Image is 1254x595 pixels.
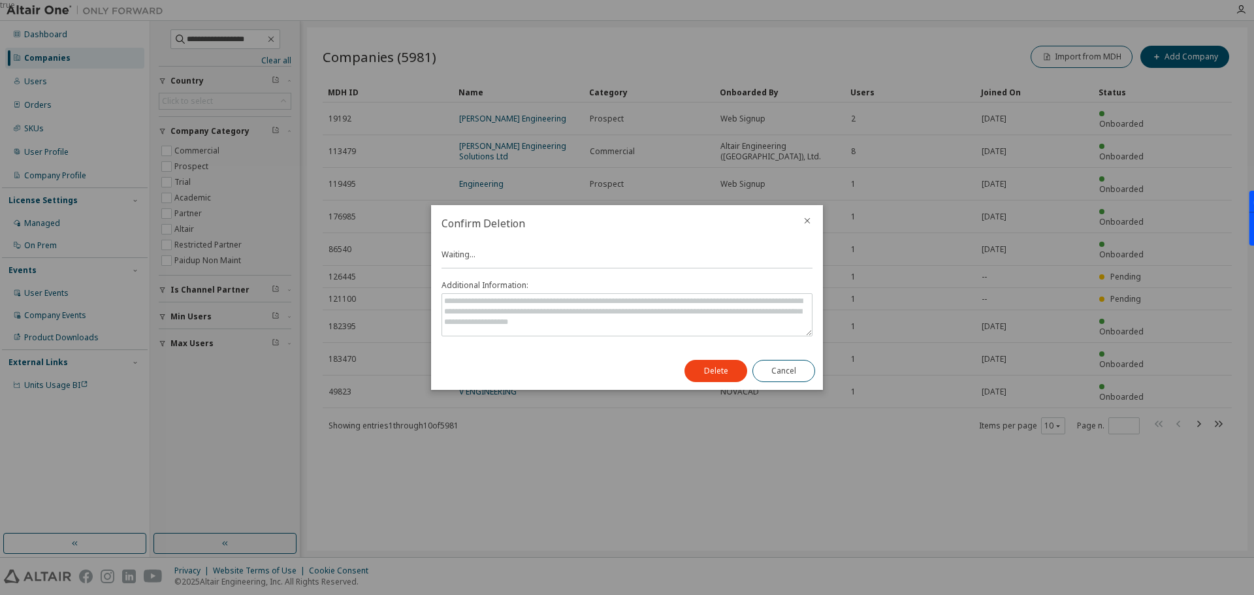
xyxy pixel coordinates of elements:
label: Additional Information: [442,280,812,291]
button: Delete [684,360,747,382]
button: Cancel [752,360,815,382]
div: Waiting... [442,249,812,336]
button: close [802,216,812,226]
h2: Confirm Deletion [431,205,792,242]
